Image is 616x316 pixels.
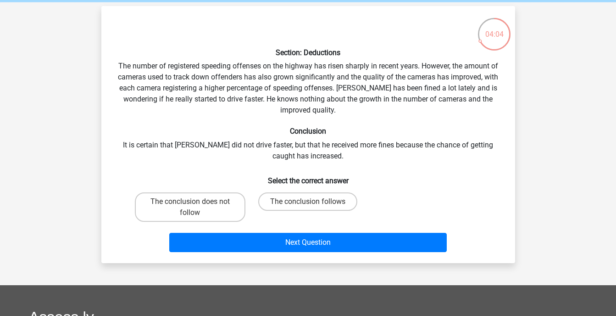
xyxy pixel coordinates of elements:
[116,169,500,185] h6: Select the correct answer
[116,127,500,135] h6: Conclusion
[258,192,357,211] label: The conclusion follows
[105,13,511,256] div: The number of registered speeding offenses on the highway has risen sharply in recent years. Howe...
[135,192,245,222] label: The conclusion does not follow
[477,17,511,40] div: 04:04
[116,48,500,57] h6: Section: Deductions
[169,233,447,252] button: Next Question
